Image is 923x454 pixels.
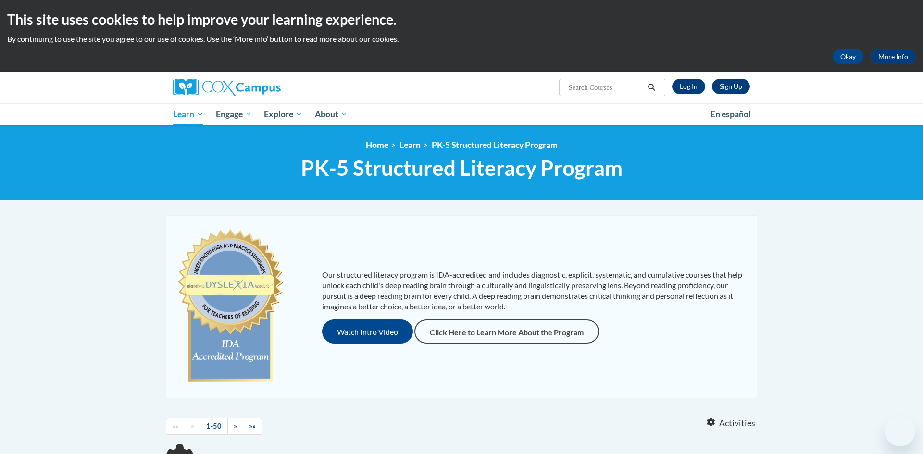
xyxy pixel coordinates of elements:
[173,109,203,120] span: Learn
[399,140,421,150] a: Learn
[227,418,243,435] a: Next
[7,10,916,29] h2: This site uses cookies to help improve your learning experience.
[173,79,281,96] img: Cox Campus
[258,103,309,125] a: Explore
[200,418,228,435] a: 1-50
[243,418,262,435] a: End
[210,103,258,125] a: Engage
[322,319,413,344] button: Watch Intro Video
[414,319,599,344] a: Click Here to Learn More About the Program
[315,109,348,120] span: About
[645,82,659,93] button: Search
[7,34,916,44] p: By continuing to use the site you agree to our use of cookies. Use the ‘More info’ button to read...
[301,155,623,181] span: PK-5 Structured Literacy Program
[166,418,185,435] a: Begining
[648,84,656,91] i: 
[711,109,751,119] span: En español
[309,103,354,125] a: About
[704,104,757,124] a: En español
[264,109,302,120] span: Explore
[871,49,916,64] a: More Info
[234,422,237,430] span: »
[191,422,194,430] span: «
[322,270,748,312] p: Our structured literacy program is IDA-accredited and includes diagnostic, explicit, systematic, ...
[719,418,755,429] span: Activities
[173,79,356,96] a: Cox Campus
[216,109,252,120] span: Engage
[185,418,200,435] a: Previous
[432,140,558,150] a: PK-5 Structured Literacy Program
[175,225,286,388] img: c477cda6-e343-453b-bfce-d6f9e9818e1c.png
[672,79,705,94] a: Log In
[833,49,863,64] button: Okay
[172,422,179,430] span: ««
[712,79,750,94] a: Register
[568,82,645,93] input: Search Courses
[249,422,256,430] span: »»
[885,416,915,446] iframe: Button to launch messaging window
[167,103,210,125] a: Learn
[366,140,388,150] a: Home
[159,103,764,125] div: Main menu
